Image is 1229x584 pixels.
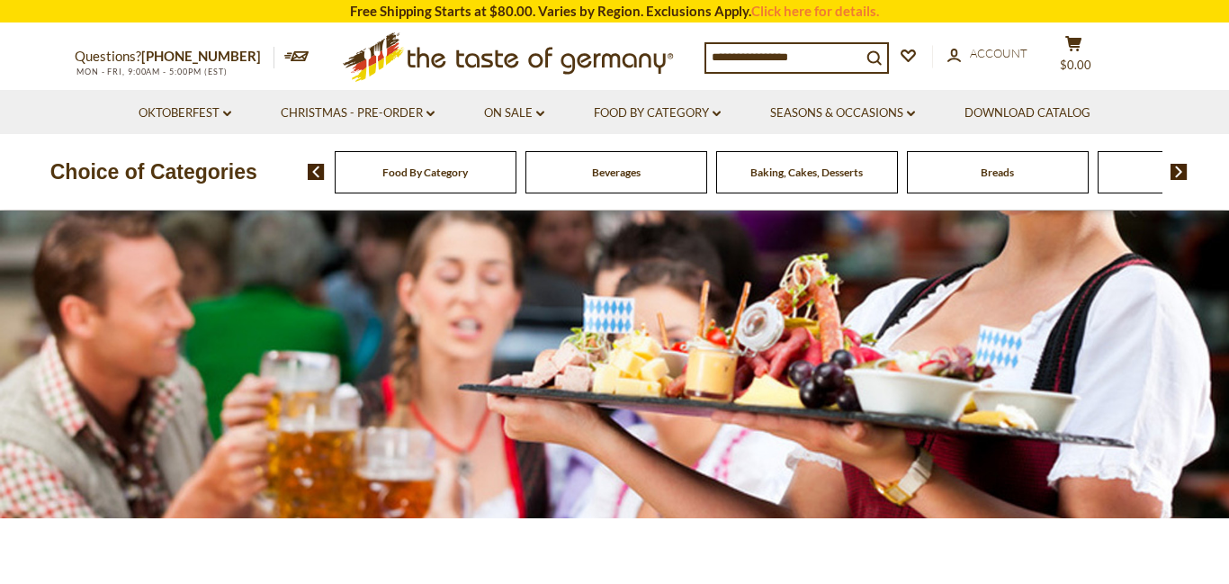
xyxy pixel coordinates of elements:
img: previous arrow [308,164,325,180]
a: Baking, Cakes, Desserts [750,166,863,179]
button: $0.00 [1046,35,1100,80]
span: $0.00 [1060,58,1091,72]
a: On Sale [484,103,544,123]
a: Seasons & Occasions [770,103,915,123]
a: Breads [981,166,1014,179]
a: Oktoberfest [139,103,231,123]
a: Beverages [592,166,641,179]
a: Click here for details. [751,3,879,19]
a: Account [947,44,1027,64]
img: next arrow [1171,164,1188,180]
span: MON - FRI, 9:00AM - 5:00PM (EST) [75,67,228,76]
p: Questions? [75,45,274,68]
span: Account [970,46,1027,60]
a: [PHONE_NUMBER] [141,48,261,64]
a: Christmas - PRE-ORDER [281,103,435,123]
a: Food By Category [382,166,468,179]
a: Food By Category [594,103,721,123]
a: Download Catalog [964,103,1090,123]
